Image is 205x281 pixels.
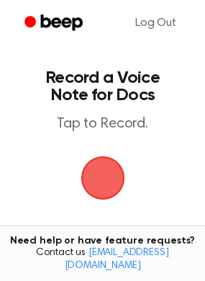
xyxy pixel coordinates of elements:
[121,6,191,40] a: Log Out
[81,156,124,200] img: Beep Logo
[26,115,179,133] p: Tap to Record.
[65,248,169,271] a: [EMAIL_ADDRESS][DOMAIN_NAME]
[9,247,196,272] span: Contact us
[26,69,179,104] h1: Record a Voice Note for Docs
[14,9,96,37] a: Beep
